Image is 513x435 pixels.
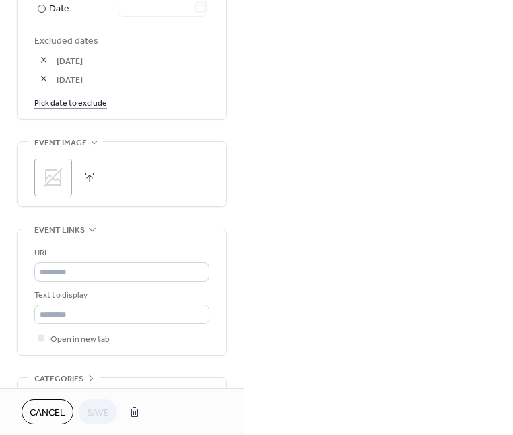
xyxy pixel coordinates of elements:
[50,332,110,346] span: Open in new tab
[34,372,83,386] span: Categories
[57,73,209,87] span: [DATE]
[34,246,207,260] div: URL
[49,1,207,17] div: Date
[34,136,87,150] span: Event image
[34,34,209,48] span: Excluded dates
[18,378,226,406] div: •••
[57,54,209,68] span: [DATE]
[34,159,72,196] div: ;
[22,399,73,424] button: Cancel
[30,406,65,420] span: Cancel
[34,223,85,237] span: Event links
[34,288,207,303] div: Text to display
[34,96,107,110] span: Pick date to exclude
